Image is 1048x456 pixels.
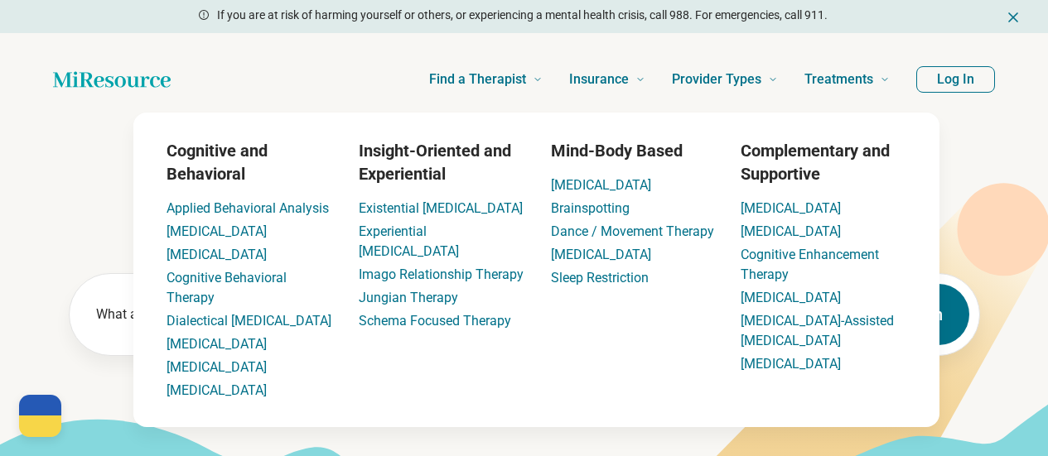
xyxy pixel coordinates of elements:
[1005,7,1021,26] button: Dismiss
[167,200,329,216] a: Applied Behavioral Analysis
[741,313,894,348] a: [MEDICAL_DATA]-Assisted [MEDICAL_DATA]
[167,313,331,329] a: Dialectical [MEDICAL_DATA]
[167,139,332,185] h3: Cognitive and Behavioral
[672,46,778,113] a: Provider Types
[359,223,459,259] a: Experiential [MEDICAL_DATA]
[359,200,523,216] a: Existential [MEDICAL_DATA]
[672,68,761,91] span: Provider Types
[804,68,873,91] span: Treatments
[167,223,267,239] a: [MEDICAL_DATA]
[741,290,841,305] a: [MEDICAL_DATA]
[551,139,714,162] h3: Mind-Body Based
[167,382,267,398] a: [MEDICAL_DATA]
[551,270,649,286] a: Sleep Restriction
[741,247,879,282] a: Cognitive Enhancement Therapy
[429,68,526,91] span: Find a Therapist
[551,177,651,193] a: [MEDICAL_DATA]
[167,270,287,305] a: Cognitive Behavioral Therapy
[359,139,524,185] h3: Insight-Oriented and Experiential
[429,46,543,113] a: Find a Therapist
[741,200,841,216] a: [MEDICAL_DATA]
[551,223,714,239] a: Dance / Movement Therapy
[359,313,511,329] a: Schema Focused Therapy
[551,200,630,216] a: Brainspotting
[359,266,524,282] a: Imago Relationship Therapy
[569,46,645,113] a: Insurance
[804,46,890,113] a: Treatments
[569,68,629,91] span: Insurance
[359,290,458,305] a: Jungian Therapy
[53,63,171,96] a: Home page
[167,359,267,375] a: [MEDICAL_DATA]
[741,356,841,372] a: [MEDICAL_DATA]
[167,336,267,352] a: [MEDICAL_DATA]
[34,113,1039,427] div: Treatments
[217,7,828,24] p: If you are at risk of harming yourself or others, or experiencing a mental health crisis, call 98...
[741,139,906,185] h3: Complementary and Supportive
[551,247,651,262] a: [MEDICAL_DATA]
[167,247,267,262] a: [MEDICAL_DATA]
[741,223,841,239] a: [MEDICAL_DATA]
[916,66,995,93] button: Log In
